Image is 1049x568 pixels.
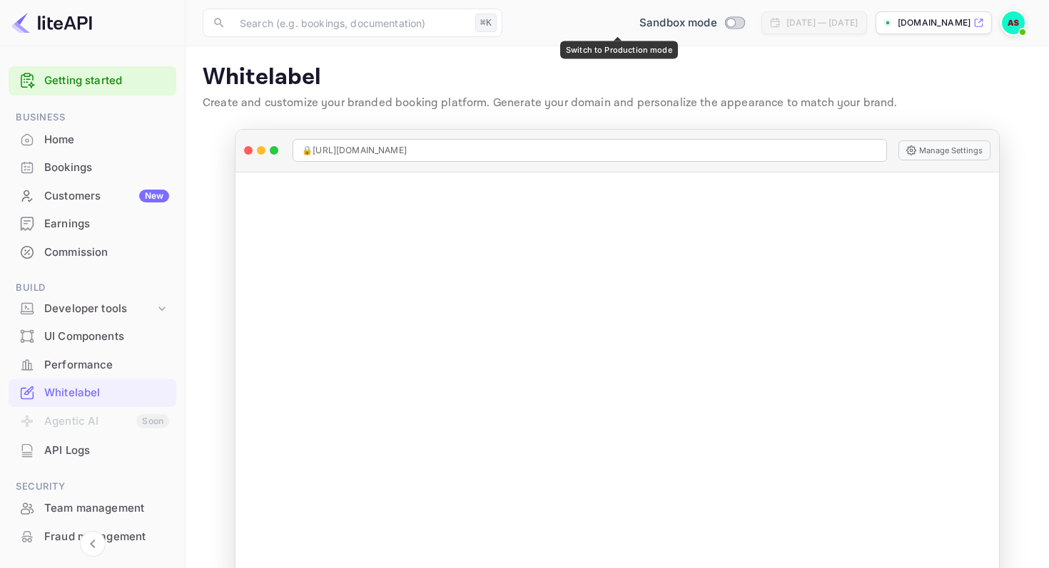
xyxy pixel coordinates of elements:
div: Team management [9,495,176,522]
button: Collapse navigation [80,531,106,557]
div: UI Components [44,329,169,345]
div: Customers [44,188,169,205]
a: Fraud management [9,523,176,549]
div: CustomersNew [9,182,176,210]
a: Getting started [44,73,169,89]
div: Home [9,126,176,154]
a: Whitelabel [9,379,176,406]
span: Business [9,110,176,125]
div: Bookings [44,160,169,176]
div: Fraud management [44,529,169,545]
a: API Logs [9,437,176,463]
div: Whitelabel [44,385,169,401]
div: Home [44,132,169,148]
span: Sandbox mode [639,15,717,31]
img: LiteAPI logo [11,11,92,34]
div: Getting started [9,66,176,95]
a: Commission [9,239,176,265]
div: Commission [44,244,169,261]
div: Commission [9,239,176,267]
div: Team management [44,500,169,517]
div: Whitelabel [9,379,176,407]
a: Bookings [9,154,176,180]
a: Team management [9,495,176,521]
div: Bookings [9,154,176,182]
button: Manage Settings [898,140,990,160]
div: API Logs [9,437,176,465]
div: Switch to Production mode [560,41,678,59]
p: Create and customize your branded booking platform. Generate your domain and personalize the appe... [203,95,1032,112]
div: New [139,190,169,202]
p: Whitelabel [203,63,1032,92]
div: Performance [44,357,169,373]
div: Developer tools [44,301,155,317]
a: UI Components [9,323,176,349]
div: UI Components [9,323,176,351]
a: Home [9,126,176,153]
span: Build [9,280,176,296]
div: ⌘K [475,14,497,32]
a: Earnings [9,210,176,237]
span: 🔒 [URL][DOMAIN_NAME] [302,144,407,157]
div: Earnings [9,210,176,238]
img: Andreas Stefanis [1002,11,1025,34]
div: Developer tools [9,296,176,321]
p: [DOMAIN_NAME] [898,16,971,29]
div: Earnings [44,216,169,232]
div: [DATE] — [DATE] [786,16,858,29]
div: Switch to Production mode [634,15,750,31]
div: Performance [9,351,176,379]
div: API Logs [44,443,169,459]
a: CustomersNew [9,182,176,209]
span: Security [9,479,176,495]
input: Search (e.g. bookings, documentation) [231,9,470,37]
div: Fraud management [9,523,176,551]
a: Performance [9,351,176,378]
